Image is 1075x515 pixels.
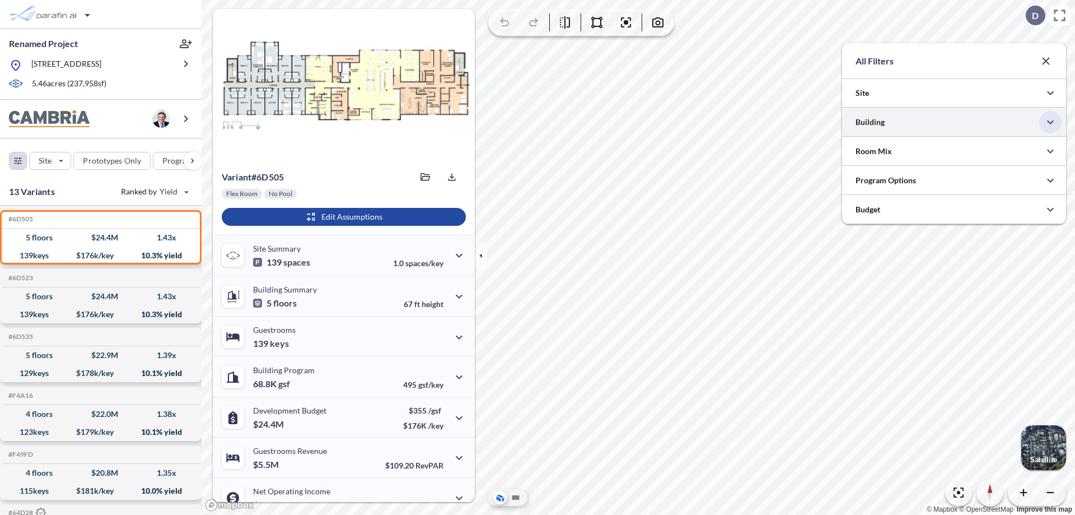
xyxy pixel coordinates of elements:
img: Switcher Image [1021,425,1066,470]
p: Edit Assumptions [321,211,382,222]
h5: Click to copy the code [6,274,33,282]
p: 67 [404,299,443,309]
p: Building Summary [253,285,317,294]
p: $2.5M [253,499,281,511]
img: BrandImage [9,110,90,128]
p: Site Summary [253,244,301,253]
span: floors [273,298,297,309]
h5: Click to copy the code [6,333,33,341]
p: 13 Variants [9,185,55,198]
p: Flex Room [226,189,258,198]
p: # 6d505 [222,171,284,183]
p: 5.46 acres ( 237,958 sf) [32,78,106,90]
a: Improve this map [1017,505,1072,513]
p: Site [856,87,869,99]
p: Building Program [253,365,315,375]
button: Site [29,152,71,170]
button: Program [153,152,213,170]
p: [STREET_ADDRESS] [31,58,101,72]
p: Site [39,155,52,166]
p: All Filters [856,54,894,68]
p: Budget [856,204,880,215]
p: Development Budget [253,406,326,415]
span: margin [419,501,443,511]
p: Program Options [856,175,916,186]
p: 495 [403,380,443,389]
span: /gsf [428,406,441,415]
button: Aerial View [493,491,507,504]
p: 139 [253,338,289,349]
p: Program [162,155,194,166]
span: RevPAR [415,461,443,470]
p: $176K [403,421,443,430]
p: Prototypes Only [83,155,141,166]
span: spaces/key [405,258,443,268]
p: $109.20 [385,461,443,470]
p: $24.4M [253,419,286,430]
span: ft [414,299,420,309]
img: user logo [152,110,170,128]
button: Ranked by Yield [112,183,196,201]
p: 45.0% [396,501,443,511]
h5: Click to copy the code [6,215,33,223]
button: Site Plan [509,491,522,504]
span: /key [428,421,443,430]
a: OpenStreetMap [959,505,1013,513]
p: 68.8K [253,378,290,389]
p: 139 [253,257,310,268]
p: Room Mix [856,146,892,157]
span: spaces [283,257,310,268]
span: gsf [278,378,290,389]
a: Mapbox [927,505,957,513]
a: Mapbox homepage [205,499,254,512]
span: Yield [160,186,178,197]
p: 5 [253,298,297,309]
p: Net Operating Income [253,486,330,496]
p: Guestrooms [253,325,296,335]
p: Renamed Project [9,38,78,50]
p: $355 [403,406,443,415]
span: gsf/key [418,380,443,389]
p: 1.0 [393,258,443,268]
p: Guestrooms Revenue [253,446,327,456]
span: Variant [222,171,251,182]
button: Switcher ImageSatellite [1021,425,1066,470]
h5: Click to copy the code [6,451,33,458]
p: Satellite [1030,455,1057,464]
p: No Pool [269,189,292,198]
button: Prototypes Only [73,152,151,170]
h5: Click to copy the code [6,392,33,400]
span: keys [270,338,289,349]
p: $5.5M [253,459,281,470]
span: height [422,299,443,309]
p: D [1032,11,1039,21]
button: Edit Assumptions [222,208,466,226]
